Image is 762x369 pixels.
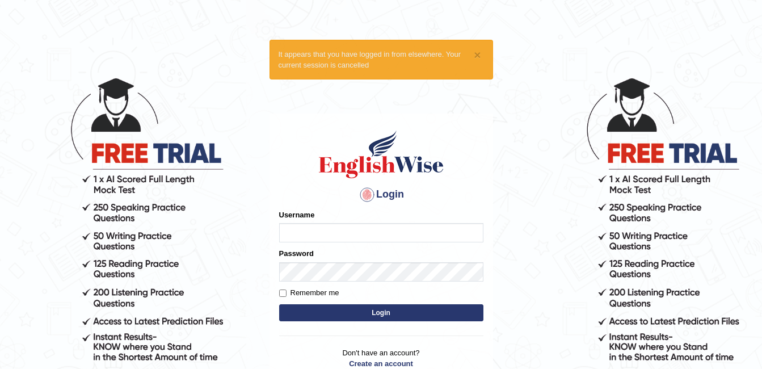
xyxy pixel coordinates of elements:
[474,49,481,61] button: ×
[279,290,287,297] input: Remember me
[279,209,315,220] label: Username
[279,358,483,369] a: Create an account
[270,40,493,79] div: It appears that you have logged in from elsewhere. Your current session is cancelled
[279,304,483,321] button: Login
[279,287,339,299] label: Remember me
[279,186,483,204] h4: Login
[317,129,446,180] img: Logo of English Wise sign in for intelligent practice with AI
[279,248,314,259] label: Password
